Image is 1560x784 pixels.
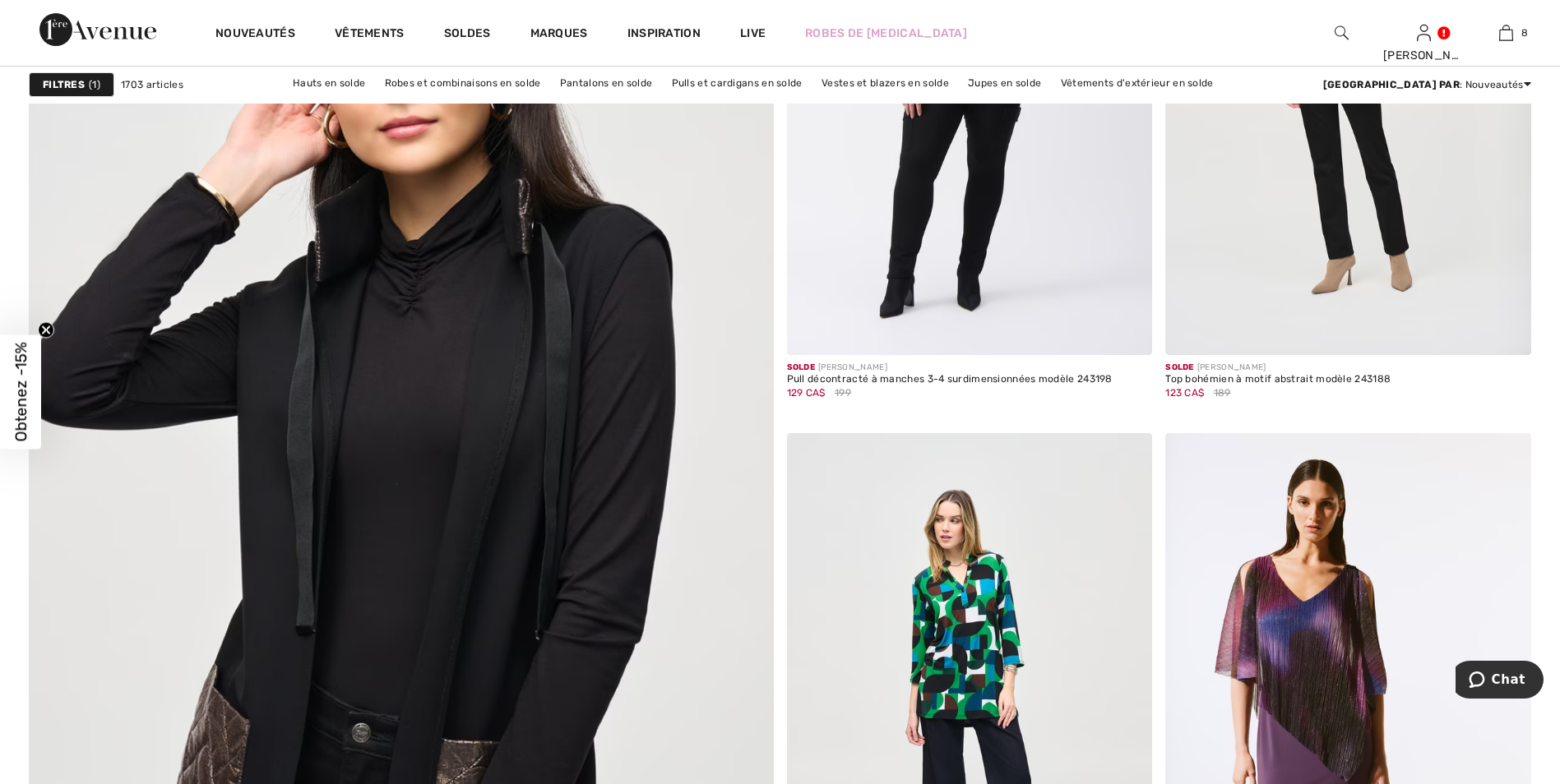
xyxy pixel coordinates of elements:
[1417,23,1431,43] img: Mes infos
[121,77,183,92] span: 1703 articles
[960,72,1049,94] a: Jupes en solde
[1165,362,1194,372] span: Solde
[805,25,967,42] a: Robes de [MEDICAL_DATA]
[740,25,766,42] a: Live
[39,13,156,46] img: 1ère Avenue
[787,387,826,399] span: 129 CA$
[12,343,30,442] span: Obtenez -15%
[1165,374,1391,385] div: Top bohémien à motif abstrait modèle 243188
[215,26,295,44] a: Nouveautés
[1165,362,1391,374] div: [PERSON_NAME]
[835,385,851,400] span: 199
[444,26,491,44] a: Soldes
[285,72,373,94] a: Hauts en solde
[335,26,405,44] a: Vêtements
[1165,387,1204,399] span: 123 CA$
[787,374,1113,385] div: Pull décontracté à manches 3-4 surdimensionnées modèle 243198
[1417,25,1431,40] a: Se connecter
[1053,72,1222,94] a: Vêtements d'extérieur en solde
[664,72,811,94] a: Pulls et cardigans en solde
[1456,661,1544,702] iframe: Ouvre un widget dans lequel vous pouvez chatter avec l’un de nos agents
[38,322,54,339] button: Close teaser
[1521,25,1528,40] span: 8
[377,72,549,94] a: Robes et combinaisons en solde
[1323,79,1460,90] strong: [GEOGRAPHIC_DATA] par
[1335,23,1349,43] img: recherche
[552,72,660,94] a: Pantalons en solde
[530,26,588,44] a: Marques
[1383,47,1464,64] div: [PERSON_NAME]
[1323,77,1531,92] div: : Nouveautés
[787,362,1113,374] div: [PERSON_NAME]
[1214,385,1231,400] span: 189
[43,77,85,92] strong: Filtres
[1465,23,1546,43] a: 8
[787,362,816,372] span: Solde
[1499,23,1513,43] img: Mon panier
[89,77,100,92] span: 1
[813,72,957,94] a: Vestes et blazers en solde
[627,26,701,44] span: Inspiration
